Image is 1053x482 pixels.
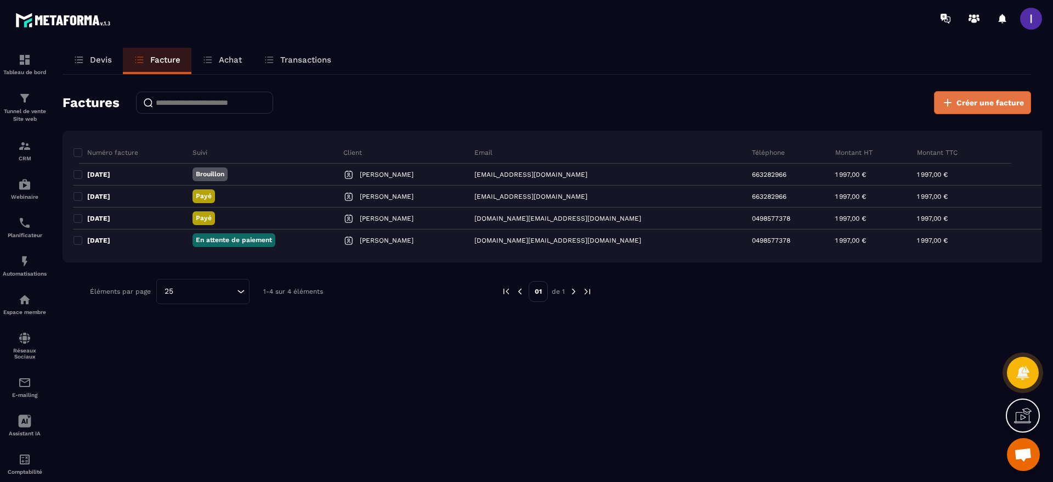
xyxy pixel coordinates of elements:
[87,192,110,201] p: [DATE]
[18,216,31,229] img: scheduler
[18,453,31,466] img: accountant
[63,48,123,74] a: Devis
[474,148,492,157] p: Email
[3,194,47,200] p: Webinaire
[835,148,873,157] p: Montant HT
[90,288,151,295] p: Éléments par page
[18,178,31,191] img: automations
[3,170,47,208] a: automationsautomationsWebinaire
[3,430,47,436] p: Assistant IA
[569,287,579,296] img: next
[193,148,207,157] p: Suivi
[3,155,47,161] p: CRM
[87,214,110,223] p: [DATE]
[343,191,414,202] a: [PERSON_NAME]
[1007,438,1040,471] div: Ouvrir le chat
[956,97,1024,108] span: Créer une facture
[3,69,47,75] p: Tableau de bord
[3,469,47,475] p: Comptabilité
[150,55,180,65] p: Facture
[18,139,31,153] img: formation
[63,92,120,114] h2: Factures
[515,287,525,296] img: prev
[917,148,958,157] p: Montant TTC
[87,148,138,157] p: Numéro facture
[18,92,31,105] img: formation
[501,287,511,296] img: prev
[343,148,362,157] p: Client
[196,170,224,179] p: Brouillon
[3,309,47,315] p: Espace membre
[3,392,47,398] p: E-mailing
[3,108,47,123] p: Tunnel de vente Site web
[87,170,110,179] p: [DATE]
[343,235,414,246] a: [PERSON_NAME]
[196,236,272,245] p: En attente de paiement
[263,288,323,295] p: 1-4 sur 4 éléments
[196,192,212,201] p: Payé
[18,293,31,306] img: automations
[3,232,47,238] p: Planificateur
[18,376,31,389] img: email
[3,323,47,368] a: social-networksocial-networkRéseaux Sociaux
[582,287,592,296] img: next
[3,271,47,277] p: Automatisations
[15,10,114,30] img: logo
[552,287,565,296] p: de 1
[3,368,47,406] a: emailemailE-mailing
[3,83,47,131] a: formationformationTunnel de vente Site web
[3,406,47,445] a: Assistant IA
[752,148,785,157] p: Téléphone
[177,285,234,298] input: Search for option
[3,208,47,246] a: schedulerschedulerPlanificateur
[18,255,31,268] img: automations
[123,48,191,74] a: Facture
[156,279,250,304] div: Search for option
[3,285,47,323] a: automationsautomationsEspace membre
[18,53,31,66] img: formation
[219,55,242,65] p: Achat
[3,246,47,285] a: automationsautomationsAutomatisations
[343,213,414,224] a: [PERSON_NAME]
[3,45,47,83] a: formationformationTableau de bord
[343,169,414,180] a: [PERSON_NAME]
[87,236,110,245] p: [DATE]
[161,285,177,298] span: 25
[3,131,47,170] a: formationformationCRM
[280,55,331,65] p: Transactions
[934,91,1031,114] button: Créer une facture
[3,348,47,360] p: Réseaux Sociaux
[529,281,548,302] p: 01
[18,332,31,345] img: social-network
[196,214,212,223] p: Payé
[90,55,112,65] p: Devis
